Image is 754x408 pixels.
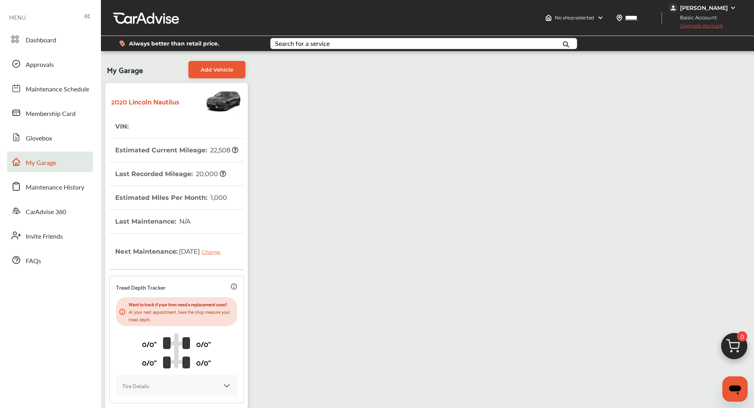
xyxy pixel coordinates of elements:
[669,23,723,32] span: Upgrade Account
[209,194,227,201] span: 1,000
[196,356,211,368] p: 0/0"
[545,15,552,21] img: header-home-logo.8d720a4f.svg
[7,201,93,221] a: CarAdvise 360
[616,15,623,21] img: location_vector.a44bc228.svg
[680,4,728,11] div: [PERSON_NAME]
[555,15,594,21] span: No shop selected
[196,338,211,350] p: 0/0"
[669,13,723,22] span: Basic Account
[179,87,242,115] img: Vehicle
[122,381,149,390] p: Tire Details
[669,3,678,13] img: jVpblrzwTbfkPYzPPzSLxeg0AAAAASUVORK5CYII=
[26,158,56,168] span: My Garage
[178,218,190,225] span: N/A
[7,250,93,270] a: FAQs
[7,102,93,123] a: Membership Card
[209,146,238,154] span: 22,508
[7,176,93,197] a: Maintenance History
[7,152,93,172] a: My Garage
[722,376,748,402] iframe: Button to launch messaging window
[107,61,143,78] span: My Garage
[178,241,226,261] span: [DATE]
[7,78,93,99] a: Maintenance Schedule
[26,182,84,193] span: Maintenance History
[115,186,227,209] th: Estimated Miles Per Month :
[129,41,219,46] span: Always better than retail price.
[26,84,89,95] span: Maintenance Schedule
[119,40,125,47] img: dollor_label_vector.a70140d1.svg
[26,133,52,144] span: Glovebox
[26,109,76,119] span: Membership Card
[26,256,41,266] span: FAQs
[195,170,226,178] span: 20,000
[7,29,93,49] a: Dashboard
[661,12,662,24] img: header-divider.bc55588e.svg
[142,356,157,368] p: 0/0"
[7,127,93,148] a: Glovebox
[201,66,233,73] span: Add Vehicle
[202,249,224,255] div: Change
[737,331,747,342] span: 0
[115,233,226,269] th: Next Maintenance :
[115,139,238,162] th: Estimated Current Mileage :
[116,283,165,292] p: Tread Depth Tracker
[26,207,66,217] span: CarAdvise 360
[129,308,234,323] p: At your next appointment, have the shop measure your tread depth.
[142,338,157,350] p: 0/0"
[9,14,26,21] span: MENU
[715,329,753,367] img: cart_icon.3d0951e8.svg
[26,60,54,70] span: Approvals
[275,40,330,47] div: Search for a service
[7,53,93,74] a: Approvals
[115,210,190,233] th: Last Maintenance :
[730,5,736,11] img: WGsFRI8htEPBVLJbROoPRyZpYNWhNONpIPPETTm6eUC0GeLEiAAAAAElFTkSuQmCC
[163,333,190,368] img: tire_track_logo.b900bcbc.svg
[188,61,245,78] a: Add Vehicle
[223,382,231,390] img: KOKaJQAAAABJRU5ErkJggg==
[26,232,63,242] span: Invite Friends
[597,15,604,21] img: header-down-arrow.9dd2ce7d.svg
[115,115,130,138] th: VIN :
[111,95,179,107] strong: 2020 Lincoln Nautilus
[115,162,226,186] th: Last Recorded Mileage :
[26,35,56,46] span: Dashboard
[7,225,93,246] a: Invite Friends
[129,300,234,308] p: Want to track if your tires need a replacement soon?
